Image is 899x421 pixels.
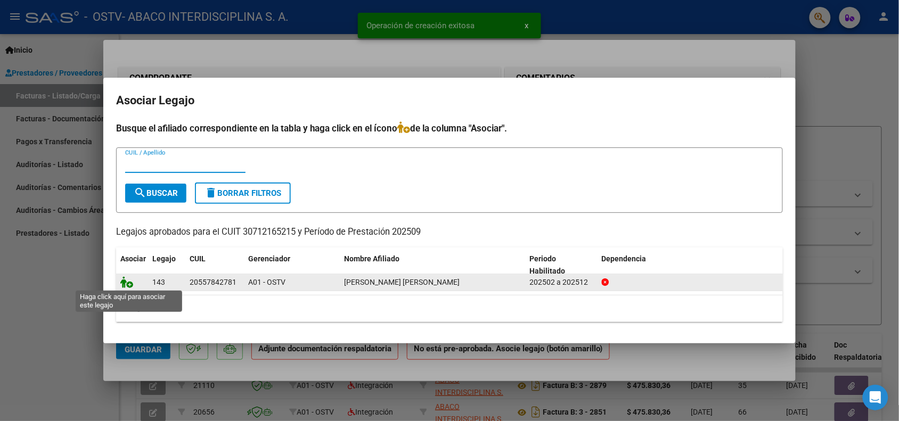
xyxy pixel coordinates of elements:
[526,247,598,283] datatable-header-cell: Periodo Habilitado
[116,226,783,239] p: Legajos aprobados para el CUIT 30712165215 y Período de Prestación 202509
[344,254,399,263] span: Nombre Afiliado
[602,254,647,263] span: Dependencia
[248,254,290,263] span: Gerenciador
[152,254,176,263] span: Legajo
[134,188,178,198] span: Buscar
[125,184,186,203] button: Buscar
[598,247,783,283] datatable-header-cell: Dependencia
[152,278,165,286] span: 143
[190,276,236,288] div: 20557842781
[116,295,783,322] div: 1 registros
[205,186,217,199] mat-icon: delete
[244,247,340,283] datatable-header-cell: Gerenciador
[195,183,291,204] button: Borrar Filtros
[344,278,460,286] span: AVILA CIRO BENJAMIN
[116,90,783,111] h2: Asociar Legajo
[863,385,888,410] div: Open Intercom Messenger
[148,247,185,283] datatable-header-cell: Legajo
[190,254,206,263] span: CUIL
[134,186,146,199] mat-icon: search
[205,188,281,198] span: Borrar Filtros
[185,247,244,283] datatable-header-cell: CUIL
[116,121,783,135] h4: Busque el afiliado correspondiente en la tabla y haga click en el ícono de la columna "Asociar".
[116,247,148,283] datatable-header-cell: Asociar
[530,276,593,288] div: 202502 a 202512
[530,254,566,275] span: Periodo Habilitado
[120,254,146,263] span: Asociar
[248,278,285,286] span: A01 - OSTV
[340,247,526,283] datatable-header-cell: Nombre Afiliado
